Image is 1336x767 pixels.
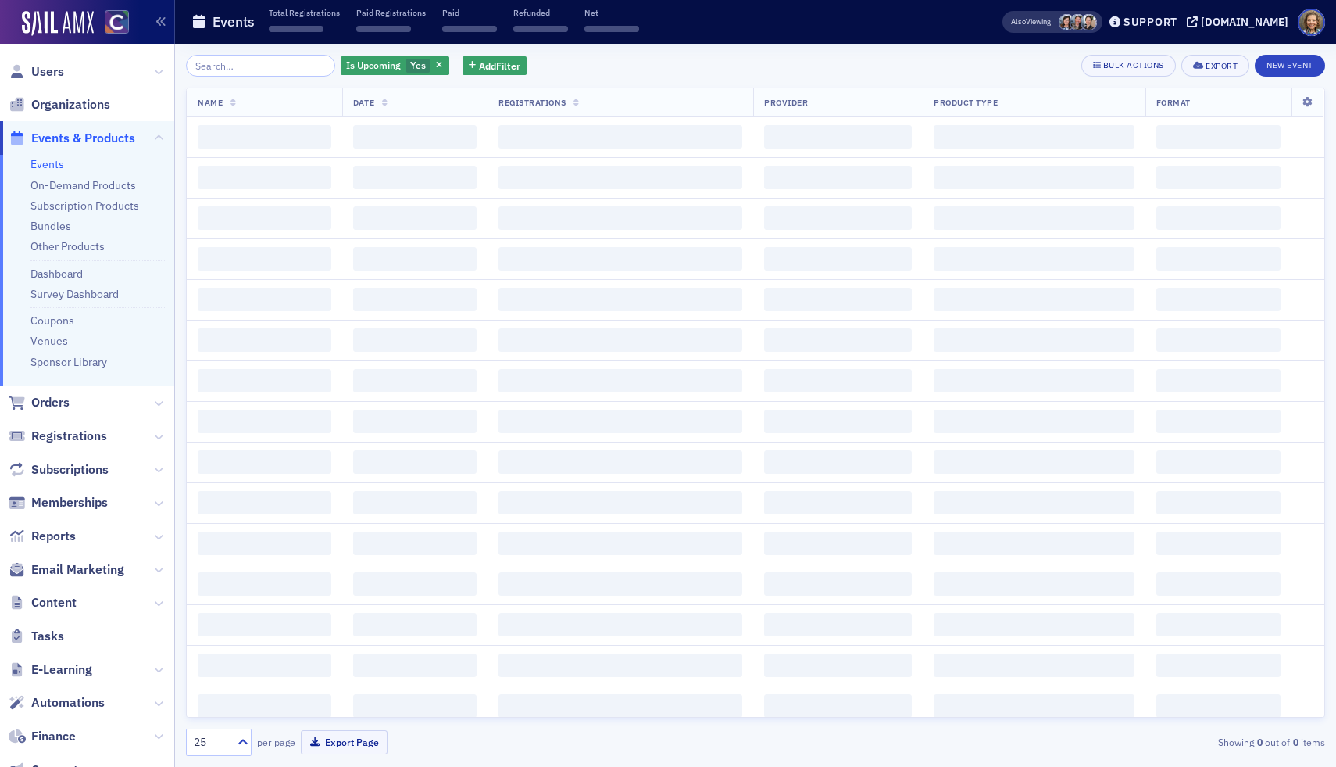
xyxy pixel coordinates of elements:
span: ‌ [764,125,912,149]
span: ‌ [353,328,477,352]
a: New Event [1255,57,1325,71]
span: ‌ [353,288,477,311]
span: ‌ [934,654,1134,677]
span: ‌ [934,166,1134,189]
span: ‌ [1156,694,1281,718]
span: Add Filter [479,59,520,73]
span: ‌ [353,125,477,149]
span: ‌ [498,166,742,189]
span: Product Type [934,97,998,108]
span: E-Learning [31,661,92,679]
span: Organizations [31,96,110,113]
h1: Events [213,13,255,31]
span: Is Upcoming [346,59,401,71]
span: ‌ [513,26,568,32]
span: ‌ [498,247,742,271]
span: ‌ [764,613,912,636]
span: ‌ [353,572,477,596]
span: Content [31,594,77,611]
span: ‌ [198,206,331,230]
span: ‌ [198,532,331,555]
p: Paid [442,7,497,18]
a: Tasks [9,628,64,645]
span: ‌ [498,572,742,596]
p: Paid Registrations [356,7,426,18]
span: ‌ [934,328,1134,352]
span: Automations [31,694,105,711]
span: ‌ [498,654,742,677]
span: ‌ [934,206,1134,230]
div: Also [1011,16,1026,27]
span: ‌ [198,410,331,433]
span: ‌ [764,206,912,230]
span: ‌ [934,410,1134,433]
div: [DOMAIN_NAME] [1201,15,1288,29]
span: Provider [764,97,808,108]
span: ‌ [498,410,742,433]
span: Memberships [31,494,108,511]
span: ‌ [198,450,331,474]
span: ‌ [1156,410,1281,433]
span: ‌ [1156,328,1281,352]
span: ‌ [1156,654,1281,677]
div: 25 [194,734,228,751]
span: Tasks [31,628,64,645]
a: Other Products [30,239,105,253]
a: SailAMX [22,11,94,36]
span: ‌ [764,369,912,392]
span: Reports [31,528,76,545]
span: ‌ [198,328,331,352]
span: ‌ [353,613,477,636]
span: ‌ [198,369,331,392]
span: ‌ [198,694,331,718]
span: ‌ [764,450,912,474]
div: Bulk Actions [1103,61,1164,70]
label: per page [257,735,295,749]
p: Refunded [513,7,568,18]
a: Email Marketing [9,561,124,579]
span: ‌ [198,288,331,311]
a: Sponsor Library [30,355,107,369]
a: Coupons [30,314,74,328]
div: Showing out of items [956,735,1325,749]
a: Reports [9,528,76,545]
span: Email Marketing [31,561,124,579]
span: ‌ [498,613,742,636]
span: Registrations [498,97,566,108]
span: ‌ [1156,125,1281,149]
a: Automations [9,694,105,711]
span: ‌ [198,572,331,596]
a: Organizations [9,96,110,113]
p: Net [584,7,639,18]
span: ‌ [764,694,912,718]
span: ‌ [934,125,1134,149]
span: ‌ [1156,613,1281,636]
span: ‌ [198,247,331,271]
span: ‌ [934,491,1134,514]
a: Events [30,157,64,171]
span: ‌ [934,450,1134,474]
span: ‌ [934,369,1134,392]
button: Bulk Actions [1081,55,1176,77]
span: ‌ [1156,491,1281,514]
span: ‌ [934,247,1134,271]
a: Bundles [30,219,71,233]
a: Subscriptions [9,461,109,478]
span: ‌ [764,288,912,311]
span: ‌ [498,125,742,149]
span: ‌ [1156,247,1281,271]
span: ‌ [498,369,742,392]
span: ‌ [353,247,477,271]
span: ‌ [764,247,912,271]
span: Viewing [1011,16,1051,27]
a: Venues [30,334,68,348]
span: Date [353,97,374,108]
span: ‌ [1156,166,1281,189]
a: Dashboard [30,267,83,281]
button: New Event [1255,55,1325,77]
span: ‌ [353,532,477,555]
span: Yes [410,59,426,71]
span: ‌ [442,26,497,32]
a: Users [9,63,64,81]
span: ‌ [356,26,411,32]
